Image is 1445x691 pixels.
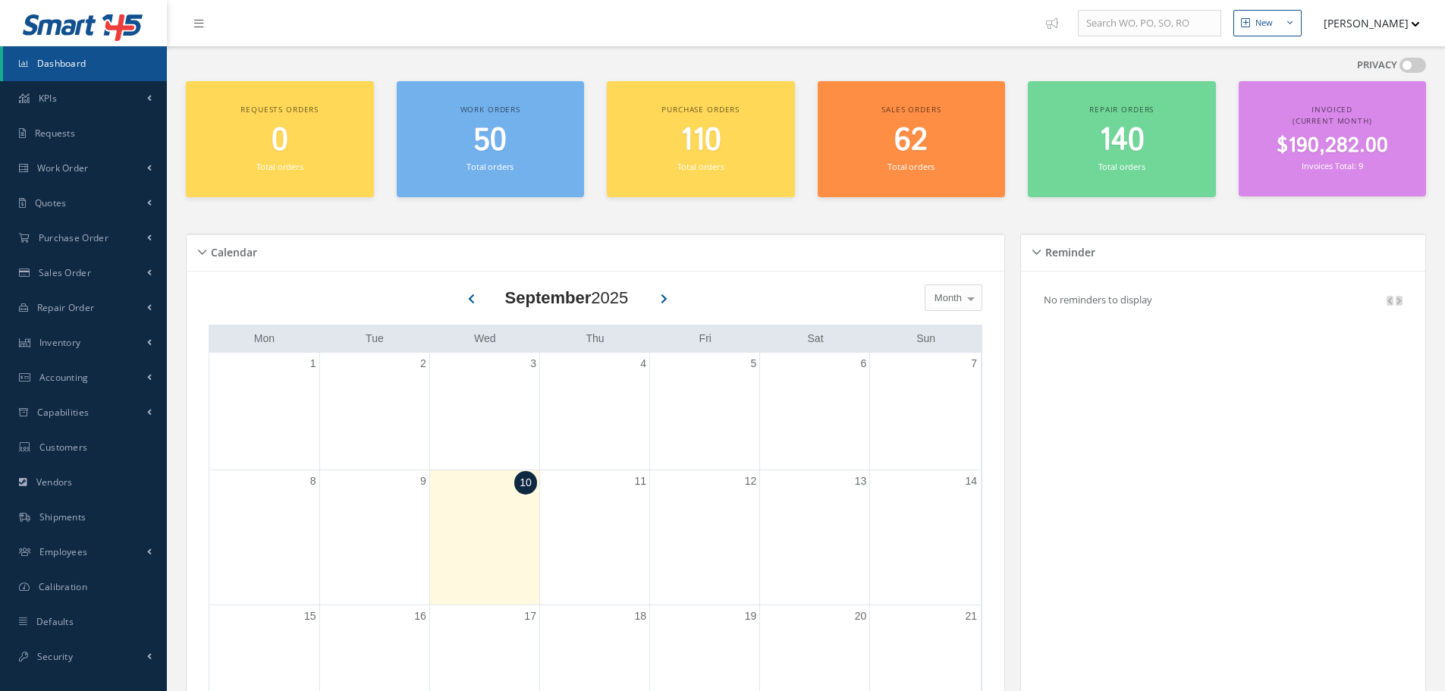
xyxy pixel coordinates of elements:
span: Defaults [36,615,74,628]
span: Purchase Order [39,231,108,244]
small: Invoices Total: 9 [1302,160,1362,171]
button: New [1233,10,1302,36]
a: Sunday [913,329,938,348]
span: Work Order [37,162,89,174]
a: September 1, 2025 [307,353,319,375]
a: Thursday [583,329,607,348]
td: September 13, 2025 [760,470,870,605]
a: Purchase orders 110 Total orders [607,81,795,197]
a: September 11, 2025 [631,470,649,492]
td: September 11, 2025 [539,470,649,605]
a: September 3, 2025 [527,353,539,375]
span: Sales orders [881,104,941,115]
a: September 18, 2025 [631,605,649,627]
a: September 5, 2025 [747,353,759,375]
a: Tuesday [363,329,387,348]
span: Requests orders [240,104,319,115]
td: September 5, 2025 [650,353,760,470]
span: (Current Month) [1293,115,1372,126]
span: Calibration [39,580,87,593]
button: [PERSON_NAME] [1309,8,1420,38]
a: September 14, 2025 [962,470,980,492]
span: 62 [894,119,928,162]
a: Invoiced (Current Month) $190,282.00 Invoices Total: 9 [1239,81,1427,196]
a: Saturday [805,329,827,348]
a: September 13, 2025 [852,470,870,492]
small: Total orders [466,161,514,172]
b: September [505,288,592,307]
span: Vendors [36,476,73,488]
span: Inventory [39,336,81,349]
small: Total orders [256,161,303,172]
h5: Calendar [206,241,257,259]
span: Shipments [39,510,86,523]
span: Requests [35,127,75,140]
a: Work orders 50 Total orders [397,81,585,197]
span: Security [37,650,73,663]
td: September 14, 2025 [870,470,980,605]
span: Month [931,291,962,306]
td: September 1, 2025 [209,353,319,470]
a: September 7, 2025 [968,353,980,375]
span: Work orders [460,104,520,115]
td: September 6, 2025 [760,353,870,470]
span: Dashboard [37,57,86,70]
span: 0 [272,119,288,162]
span: Customers [39,441,88,454]
span: Quotes [35,196,67,209]
td: September 4, 2025 [539,353,649,470]
a: Requests orders 0 Total orders [186,81,374,197]
span: Sales Order [39,266,91,279]
span: 110 [680,119,721,162]
div: 2025 [505,285,629,310]
span: Repair Order [37,301,95,314]
a: September 20, 2025 [852,605,870,627]
label: PRIVACY [1357,58,1397,73]
a: Friday [696,329,715,348]
a: Dashboard [3,46,167,81]
span: Purchase orders [661,104,740,115]
a: September 8, 2025 [307,470,319,492]
a: September 4, 2025 [637,353,649,375]
a: Repair orders 140 Total orders [1028,81,1216,197]
td: September 12, 2025 [650,470,760,605]
a: September 12, 2025 [742,470,760,492]
td: September 8, 2025 [209,470,319,605]
span: Employees [39,545,88,558]
span: $190,282.00 [1277,131,1388,161]
a: Monday [251,329,278,348]
a: Wednesday [471,329,499,348]
a: September 16, 2025 [411,605,429,627]
span: Accounting [39,371,89,384]
td: September 3, 2025 [429,353,539,470]
span: 50 [473,119,507,162]
a: Sales orders 62 Total orders [818,81,1006,197]
a: September 10, 2025 [514,471,537,495]
h5: Reminder [1041,241,1095,259]
p: No reminders to display [1044,293,1152,306]
td: September 10, 2025 [429,470,539,605]
small: Total orders [887,161,935,172]
a: September 21, 2025 [962,605,980,627]
small: Total orders [1098,161,1145,172]
span: Repair orders [1089,104,1154,115]
a: September 6, 2025 [858,353,870,375]
small: Total orders [677,161,724,172]
span: 140 [1099,119,1145,162]
span: Capabilities [37,406,90,419]
span: KPIs [39,92,57,105]
td: September 9, 2025 [319,470,429,605]
td: September 2, 2025 [319,353,429,470]
div: New [1255,17,1273,30]
a: September 15, 2025 [301,605,319,627]
a: September 19, 2025 [742,605,760,627]
a: September 9, 2025 [417,470,429,492]
a: September 17, 2025 [521,605,539,627]
input: Search WO, PO, SO, RO [1078,10,1221,37]
span: Invoiced [1311,104,1352,115]
td: September 7, 2025 [870,353,980,470]
a: September 2, 2025 [417,353,429,375]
